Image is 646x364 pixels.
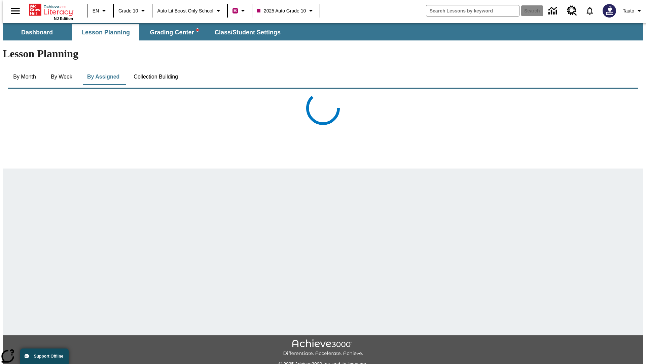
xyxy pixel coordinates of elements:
[544,2,563,20] a: Data Center
[21,29,53,36] span: Dashboard
[157,7,213,14] span: Auto Lit Boost only School
[54,17,73,21] span: NJ Edition
[93,7,99,14] span: EN
[29,3,73,17] a: Home
[8,69,41,85] button: By Month
[154,5,225,17] button: School: Auto Lit Boost only School, Select your school
[29,2,73,21] div: Home
[128,69,183,85] button: Collection Building
[116,5,150,17] button: Grade: Grade 10, Select a grade
[581,2,599,20] a: Notifications
[623,7,634,14] span: Tauto
[89,5,111,17] button: Language: EN, Select a language
[3,24,287,40] div: SubNavbar
[45,69,78,85] button: By Week
[254,5,318,17] button: Class: 2025 Auto Grade 10, Select your class
[141,24,208,40] button: Grading Center
[257,7,306,14] span: 2025 Auto Grade 10
[72,24,139,40] button: Lesson Planning
[196,29,199,31] svg: writing assistant alert
[3,24,71,40] button: Dashboard
[34,354,63,359] span: Support Offline
[603,4,616,18] img: Avatar
[234,6,237,15] span: B
[209,24,286,40] button: Class/Student Settings
[81,29,130,36] span: Lesson Planning
[20,348,69,364] button: Support Offline
[150,29,199,36] span: Grading Center
[118,7,138,14] span: Grade 10
[5,1,25,21] button: Open side menu
[620,5,646,17] button: Profile/Settings
[82,69,125,85] button: By Assigned
[3,23,643,40] div: SubNavbar
[230,5,250,17] button: Boost Class color is violet red. Change class color
[599,2,620,20] button: Select a new avatar
[283,339,363,357] img: Achieve3000 Differentiate Accelerate Achieve
[426,5,519,16] input: search field
[563,2,581,20] a: Resource Center, Will open in new tab
[215,29,281,36] span: Class/Student Settings
[3,48,643,60] h1: Lesson Planning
